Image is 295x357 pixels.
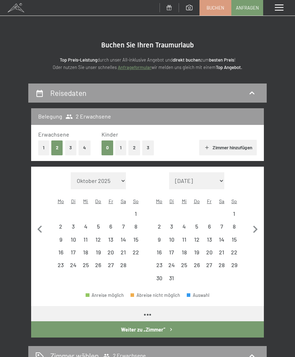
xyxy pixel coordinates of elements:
div: Anreise nicht möglich [67,259,79,271]
div: Anreise nicht möglich [67,233,79,246]
div: Fri Mar 20 2026 [203,246,215,258]
div: Mon Mar 23 2026 [153,259,165,271]
a: Anfrageformular [118,64,151,70]
abbr: Dienstag [71,198,76,204]
div: Anreise nicht möglich [166,233,178,246]
div: Anreise nicht möglich [129,233,142,246]
button: 1 [115,140,126,155]
div: Wed Mar 18 2026 [178,246,190,258]
div: Anreise nicht möglich [105,259,117,271]
div: Anreise nicht möglich [203,246,215,258]
div: Thu Mar 12 2026 [190,233,203,246]
div: Sun Mar 15 2026 [228,233,241,246]
div: 16 [55,249,66,260]
div: Thu Mar 05 2026 [190,220,203,233]
div: Anreise nicht möglich [54,233,67,246]
div: Anreise nicht möglich [92,246,104,258]
h3: Belegung [38,113,62,120]
button: 4 [79,140,91,155]
abbr: Dienstag [169,198,174,204]
button: Nächster Monat [248,172,263,285]
div: 11 [179,237,190,248]
div: Sun Mar 08 2026 [228,220,241,233]
div: Anreise nicht möglich [54,220,67,233]
div: Anreise möglich [86,293,124,298]
div: 4 [80,224,91,235]
div: Anreise nicht möglich [215,233,228,246]
div: Tue Mar 10 2026 [166,233,178,246]
div: 2 [55,224,66,235]
div: Wed Mar 25 2026 [178,259,190,271]
div: 3 [166,224,177,235]
abbr: Sonntag [231,198,237,204]
div: 11 [80,237,91,248]
p: durch unser All-inklusive Angebot und zum ! Oder nutzen Sie unser schnelles wir melden uns gleich... [28,56,267,71]
div: Anreise nicht möglich [153,220,165,233]
div: Fri Mar 06 2026 [203,220,215,233]
div: 25 [80,262,91,273]
div: 7 [216,224,227,235]
div: Tue Mar 03 2026 [166,220,178,233]
div: 28 [216,262,227,273]
div: Wed Mar 04 2026 [178,220,190,233]
button: Weiter zu „Zimmer“ [31,321,264,338]
div: 9 [154,237,164,248]
div: 18 [179,249,190,260]
div: 12 [93,237,104,248]
div: Anreise nicht möglich [178,259,190,271]
div: Anreise nicht möglich [80,233,92,246]
div: Anreise nicht möglich [215,246,228,258]
div: Fri Feb 13 2026 [105,233,117,246]
div: 30 [154,275,164,286]
div: Thu Feb 26 2026 [92,259,104,271]
div: Anreise nicht möglich [92,220,104,233]
strong: Top Preis-Leistung [60,57,97,63]
a: Anfragen [232,0,263,15]
div: 23 [55,262,66,273]
div: Anreise nicht möglich [190,220,203,233]
button: 3 [65,140,77,155]
div: Sun Mar 01 2026 [228,207,241,220]
div: 27 [204,262,215,273]
div: Sun Mar 29 2026 [228,259,241,271]
div: Mon Mar 09 2026 [153,233,165,246]
div: 22 [130,249,141,260]
h2: Reisedaten [50,88,86,97]
button: Zimmer hinzufügen [199,140,257,155]
div: 14 [216,237,227,248]
abbr: Mittwoch [83,198,88,204]
div: 24 [166,262,177,273]
div: 6 [105,224,116,235]
div: Anreise nicht möglich [80,220,92,233]
span: 2 Erwachsene [65,113,111,120]
div: Sat Mar 07 2026 [215,220,228,233]
div: Anreise nicht möglich [117,220,129,233]
div: Anreise nicht möglich [228,259,241,271]
div: Anreise nicht möglich [129,246,142,258]
div: Mon Mar 02 2026 [153,220,165,233]
button: 1 [38,140,49,155]
abbr: Freitag [109,198,113,204]
div: Anreise nicht möglich [105,233,117,246]
div: Fri Feb 27 2026 [105,259,117,271]
div: Fri Feb 20 2026 [105,246,117,258]
div: 20 [204,249,215,260]
div: Anreise nicht möglich [54,246,67,258]
div: Anreise nicht möglich [153,233,165,246]
div: Mon Feb 16 2026 [54,246,67,258]
abbr: Montag [156,198,162,204]
div: Sun Feb 08 2026 [129,220,142,233]
div: Anreise nicht möglich [228,220,241,233]
div: Wed Mar 11 2026 [178,233,190,246]
div: Anreise nicht möglich [215,259,228,271]
button: Vorheriger Monat [33,172,47,285]
div: Anreise nicht möglich [92,233,104,246]
div: Thu Mar 19 2026 [190,246,203,258]
div: 13 [204,237,215,248]
div: Sat Mar 14 2026 [215,233,228,246]
div: Fri Mar 13 2026 [203,233,215,246]
div: Anreise nicht möglich [80,246,92,258]
div: Anreise nicht möglich [67,220,79,233]
div: Anreise nicht möglich [215,220,228,233]
div: 17 [166,249,177,260]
